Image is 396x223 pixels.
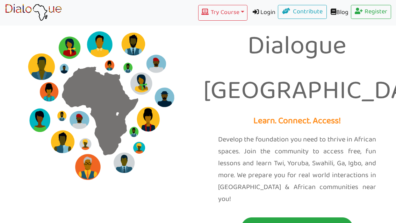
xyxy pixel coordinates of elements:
p: Learn. Connect. Access! [203,114,391,129]
a: Register [351,5,391,19]
p: Dialogue [GEOGRAPHIC_DATA] [203,25,391,114]
a: Contribute [278,5,327,19]
p: Develop the foundation you need to thrive in African spaces. Join the community to access free, f... [218,134,376,205]
button: Try Course [198,5,247,21]
a: Blog [327,5,351,21]
img: learn African language platform app [5,4,62,21]
a: Login [247,5,278,21]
